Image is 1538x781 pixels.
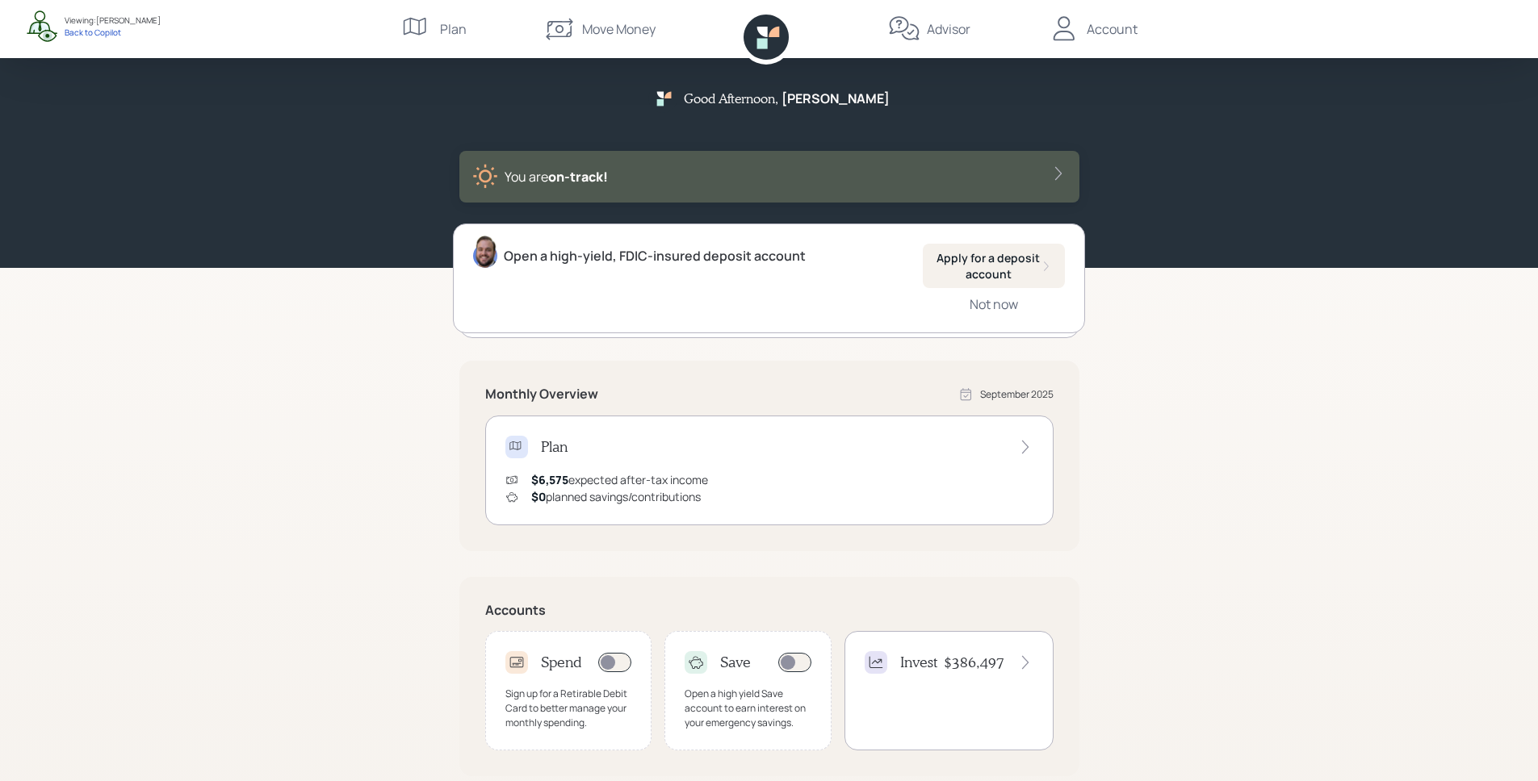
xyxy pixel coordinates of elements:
div: Advisor [927,19,970,39]
button: Apply for a deposit account [923,244,1065,288]
div: Back to Copilot [65,27,161,38]
h4: Plan [541,438,568,456]
h4: $386,497 [944,654,1004,671]
span: on‑track! [548,168,608,186]
h4: Save [720,654,751,671]
div: Open a high-yield, FDIC-insured deposit account [504,246,806,265]
div: September 2025 [980,387,1054,402]
div: Open a high yield Save account to earn interest on your emergency savings. [685,687,811,730]
h5: Accounts [485,603,1054,618]
div: You are [505,167,608,186]
span: $0 [531,489,546,504]
div: Viewing: [PERSON_NAME] [65,15,161,27]
h5: Good Afternoon , [684,90,778,106]
div: Account [1087,19,1138,39]
img: sunny-XHVQM73Q.digested.png [472,164,498,190]
h5: [PERSON_NAME] [782,91,890,106]
h5: Monthly Overview [485,386,598,402]
div: Not now [970,295,1018,313]
div: Move Money [582,19,656,39]
span: $6,575 [531,472,568,487]
div: planned savings/contributions [531,488,701,505]
div: Apply for a deposit account [936,250,1052,282]
div: expected after-tax income [531,471,708,488]
h4: Spend [541,654,582,671]
div: Sign up for a Retirable Debit Card to better manage your monthly spending. [505,687,632,730]
div: Plan [440,19,467,39]
h4: Invest [900,654,937,671]
img: james-distasi-headshot.png [473,236,497,268]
